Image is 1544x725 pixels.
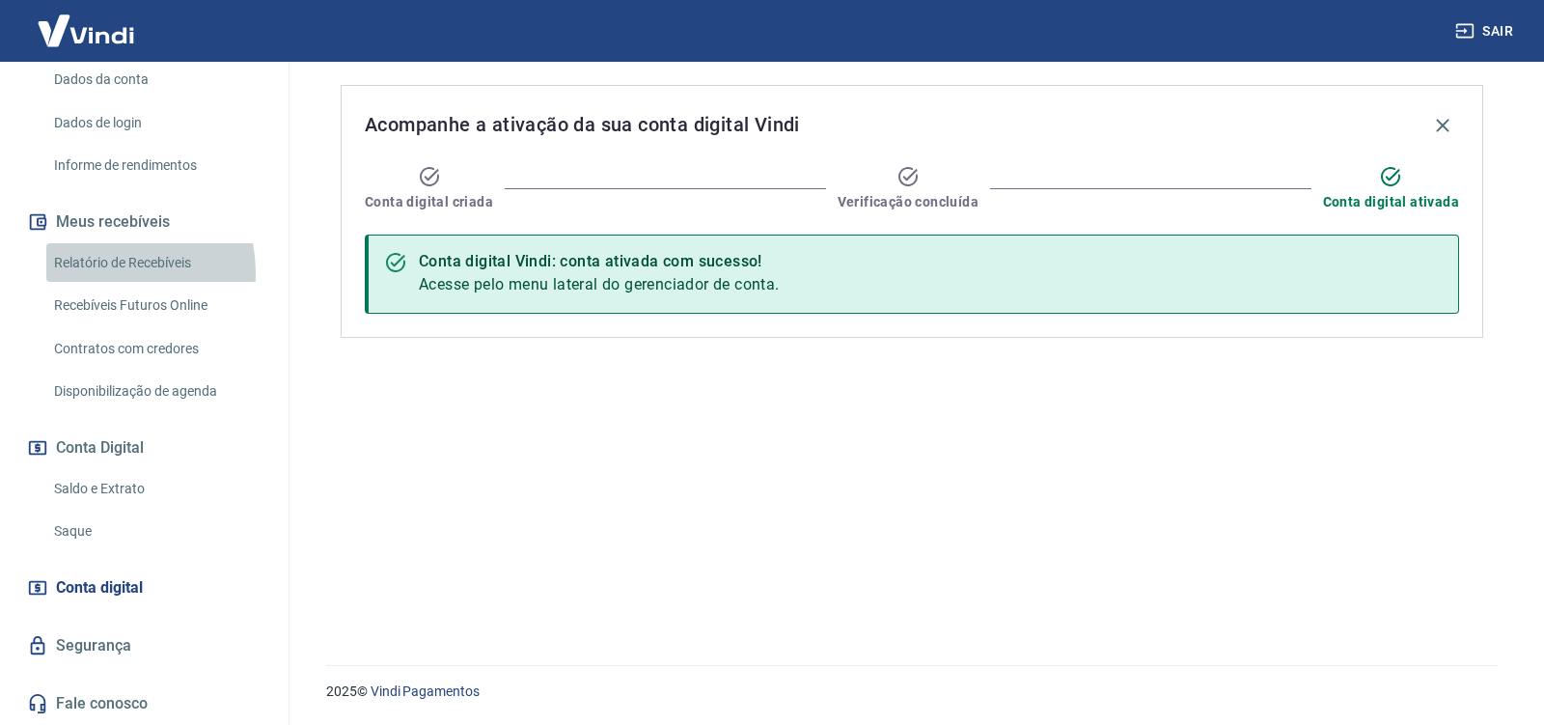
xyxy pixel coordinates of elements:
[365,109,800,140] span: Acompanhe a ativação da sua conta digital Vindi
[419,250,780,273] div: Conta digital Vindi: conta ativada com sucesso!
[23,683,265,725] a: Fale conosco
[23,1,149,60] img: Vindi
[46,60,265,99] a: Dados da conta
[23,567,265,609] a: Conta digital
[1323,192,1459,211] span: Conta digital ativada
[838,192,979,211] span: Verificação concluída
[326,682,1498,702] p: 2025 ©
[46,469,265,509] a: Saldo e Extrato
[46,512,265,551] a: Saque
[46,372,265,411] a: Disponibilização de agenda
[56,574,143,601] span: Conta digital
[371,683,480,699] a: Vindi Pagamentos
[23,625,265,667] a: Segurança
[23,427,265,469] button: Conta Digital
[46,243,265,283] a: Relatório de Recebíveis
[46,329,265,369] a: Contratos com credores
[23,201,265,243] button: Meus recebíveis
[46,103,265,143] a: Dados de login
[46,286,265,325] a: Recebíveis Futuros Online
[1451,14,1521,49] button: Sair
[46,146,265,185] a: Informe de rendimentos
[365,192,493,211] span: Conta digital criada
[419,275,780,293] span: Acesse pelo menu lateral do gerenciador de conta.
